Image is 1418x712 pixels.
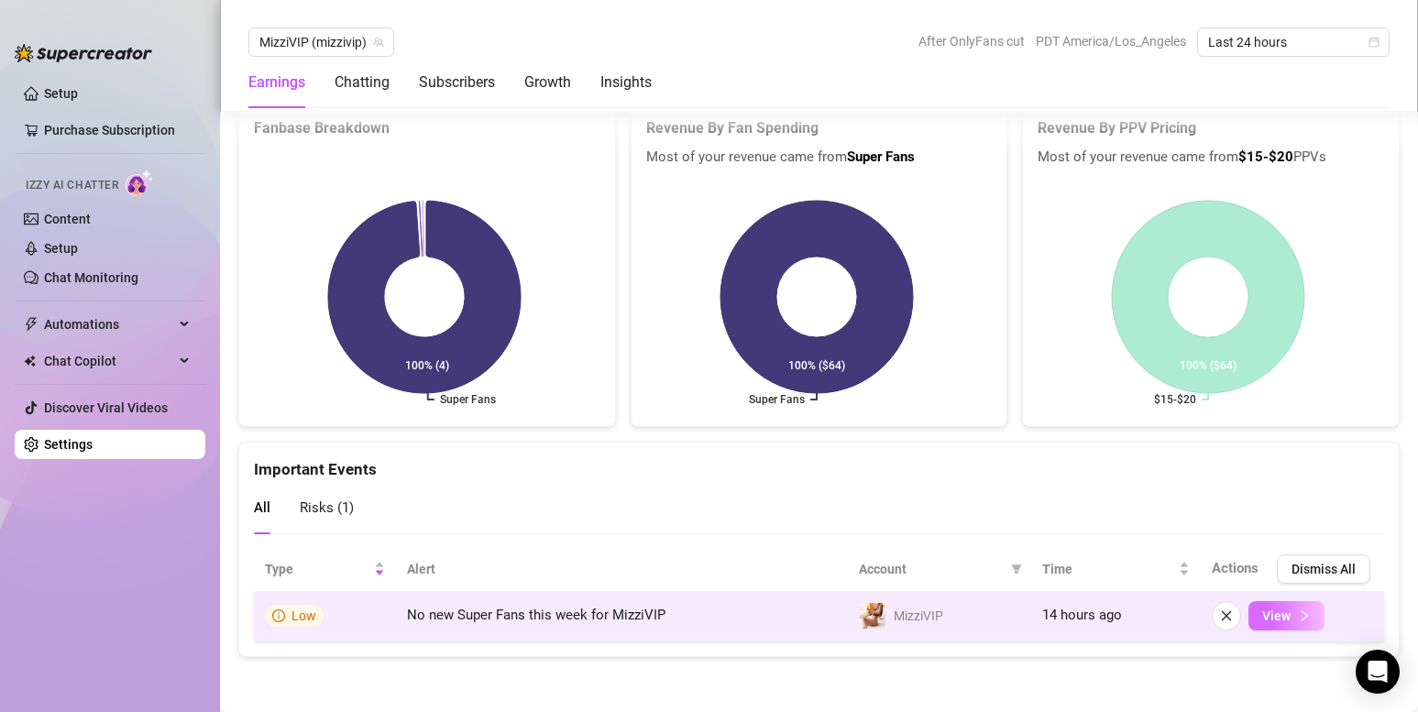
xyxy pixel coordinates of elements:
[44,346,174,376] span: Chat Copilot
[1042,607,1122,623] span: 14 hours ago
[24,355,36,367] img: Chat Copilot
[524,71,571,93] div: Growth
[1038,117,1384,139] h5: Revenue By PPV Pricing
[600,71,652,93] div: Insights
[1154,393,1196,406] text: $15-$20
[860,603,885,629] img: MizziVIP
[749,393,805,406] text: Super Fans
[335,71,390,93] div: Chatting
[300,499,354,516] span: Risks ( 1 )
[44,241,78,256] a: Setup
[918,27,1025,55] span: After OnlyFans cut
[24,317,38,332] span: thunderbolt
[1011,564,1022,575] span: filter
[1277,554,1370,584] button: Dismiss All
[1208,28,1379,56] span: Last 24 hours
[291,608,316,623] span: Low
[440,393,496,406] text: Super Fans
[44,310,174,339] span: Automations
[248,71,305,93] div: Earnings
[1220,609,1233,622] span: close
[272,609,285,622] span: info-circle
[26,177,118,194] span: Izzy AI Chatter
[265,559,370,579] span: Type
[44,400,168,415] a: Discover Viral Videos
[1212,560,1259,576] span: Actions
[1007,555,1026,583] span: filter
[1238,148,1293,165] b: $15-$20
[1248,601,1325,630] button: View
[847,148,915,165] b: Super Fans
[646,147,993,169] span: Most of your revenue came from
[259,28,383,56] span: MizziVIP (mizzivip)
[44,86,78,101] a: Setup
[1036,27,1186,55] span: PDT America/Los_Angeles
[419,71,495,93] div: Subscribers
[254,443,1384,482] div: Important Events
[1369,37,1380,48] span: calendar
[373,37,384,48] span: team
[44,437,93,452] a: Settings
[44,115,191,145] a: Purchase Subscription
[254,499,270,516] span: All
[1356,650,1400,694] div: Open Intercom Messenger
[1298,609,1311,622] span: right
[396,547,848,592] th: Alert
[44,270,138,285] a: Chat Monitoring
[1292,562,1356,576] span: Dismiss All
[1262,608,1291,623] span: View
[44,212,91,226] a: Content
[126,170,154,196] img: AI Chatter
[646,117,993,139] h5: Revenue By Fan Spending
[254,117,600,139] h5: Fanbase Breakdown
[1038,147,1384,169] span: Most of your revenue came from PPVs
[894,608,943,623] span: MizziVIP
[859,559,1004,579] span: Account
[254,547,396,592] th: Type
[15,44,152,62] img: logo-BBDzfeDw.svg
[407,607,665,623] span: No new Super Fans this week for MizziVIP
[1031,547,1201,592] th: Time
[1042,559,1175,579] span: Time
